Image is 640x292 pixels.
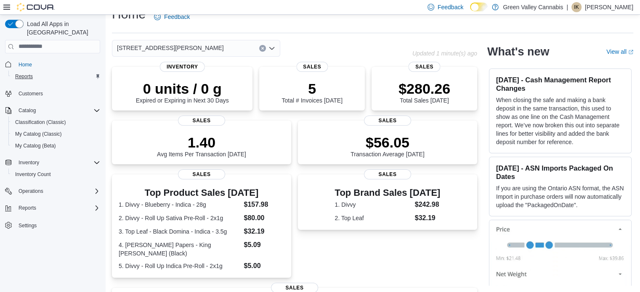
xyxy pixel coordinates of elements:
[244,226,284,237] dd: $32.19
[415,200,441,210] dd: $242.98
[268,45,275,52] button: Open list of options
[157,134,246,158] div: Avg Items Per Transaction [DATE]
[2,185,104,197] button: Operations
[496,164,624,181] h3: [DATE] - ASN Imports Packaged On Dates
[19,107,36,114] span: Catalog
[19,222,37,229] span: Settings
[12,117,100,127] span: Classification (Classic)
[119,188,284,198] h3: Top Product Sales [DATE]
[351,134,425,151] p: $56.05
[8,140,104,152] button: My Catalog (Beta)
[15,220,100,230] span: Settings
[566,2,568,12] p: |
[15,105,39,116] button: Catalog
[119,241,240,258] dt: 4. [PERSON_NAME] Papers - King [PERSON_NAME] (Black)
[606,48,633,55] a: View allExternal link
[412,50,477,57] p: Updated 1 minute(s) ago
[259,45,266,52] button: Clear input
[160,62,205,72] span: Inventory
[244,200,284,210] dd: $157.98
[15,203,100,213] span: Reports
[12,129,65,139] a: My Catalog (Classic)
[244,240,284,250] dd: $5.09
[19,90,43,97] span: Customers
[2,58,104,71] button: Home
[2,219,104,231] button: Settings
[364,169,411,179] span: Sales
[8,116,104,128] button: Classification (Classic)
[2,157,104,168] button: Inventory
[574,2,579,12] span: IK
[398,80,450,104] div: Total Sales [DATE]
[15,89,46,99] a: Customers
[628,50,633,55] svg: External link
[585,2,633,12] p: [PERSON_NAME]
[178,169,225,179] span: Sales
[244,213,284,223] dd: $80.00
[24,20,100,37] span: Load All Apps in [GEOGRAPHIC_DATA]
[15,186,100,196] span: Operations
[19,61,32,68] span: Home
[335,200,412,209] dt: 1. Divvy
[178,116,225,126] span: Sales
[470,3,488,11] input: Dark Mode
[398,80,450,97] p: $280.26
[281,80,342,104] div: Total # Invoices [DATE]
[2,105,104,116] button: Catalog
[119,214,240,222] dt: 2. Divvy - Roll Up Sativa Pre-Roll - 2x1g
[496,76,624,92] h3: [DATE] - Cash Management Report Changes
[136,80,229,104] div: Expired or Expiring in Next 30 Days
[19,159,39,166] span: Inventory
[12,169,100,179] span: Inventory Count
[15,73,33,80] span: Reports
[15,119,66,126] span: Classification (Classic)
[12,169,54,179] a: Inventory Count
[12,71,100,82] span: Reports
[296,62,328,72] span: Sales
[438,3,463,11] span: Feedback
[117,43,224,53] span: [STREET_ADDRESS][PERSON_NAME]
[5,55,100,253] nav: Complex example
[12,129,100,139] span: My Catalog (Classic)
[487,45,549,58] h2: What's new
[571,2,582,12] div: Isabella Ketchum
[496,184,624,209] p: If you are using the Ontario ASN format, the ASN Import in purchase orders will now automatically...
[2,87,104,100] button: Customers
[15,221,40,231] a: Settings
[15,186,47,196] button: Operations
[119,262,240,270] dt: 5. Divvy - Roll Up Indica Pre-Roll - 2x1g
[19,205,36,211] span: Reports
[15,158,100,168] span: Inventory
[119,227,240,236] dt: 3. Top Leaf - Black Domina - Indica - 3.5g
[351,134,425,158] div: Transaction Average [DATE]
[15,131,62,137] span: My Catalog (Classic)
[8,128,104,140] button: My Catalog (Classic)
[364,116,411,126] span: Sales
[335,214,412,222] dt: 2. Top Leaf
[15,60,35,70] a: Home
[335,188,441,198] h3: Top Brand Sales [DATE]
[15,105,100,116] span: Catalog
[12,141,100,151] span: My Catalog (Beta)
[12,71,36,82] a: Reports
[244,261,284,271] dd: $5.00
[281,80,342,97] p: 5
[157,134,246,151] p: 1.40
[8,168,104,180] button: Inventory Count
[12,141,59,151] a: My Catalog (Beta)
[19,188,43,195] span: Operations
[12,117,69,127] a: Classification (Classic)
[164,13,190,21] span: Feedback
[119,200,240,209] dt: 1. Divvy - Blueberry - Indica - 28g
[409,62,440,72] span: Sales
[15,59,100,70] span: Home
[15,88,100,99] span: Customers
[15,171,51,178] span: Inventory Count
[2,202,104,214] button: Reports
[15,158,42,168] button: Inventory
[136,80,229,97] p: 0 units / 0 g
[17,3,55,11] img: Cova
[503,2,563,12] p: Green Valley Cannabis
[15,142,56,149] span: My Catalog (Beta)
